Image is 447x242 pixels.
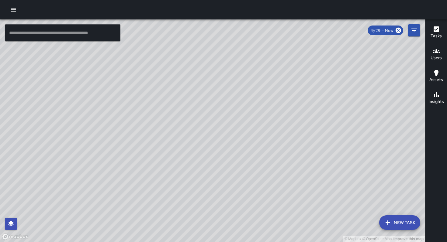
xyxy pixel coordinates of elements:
div: 9/29 — Now [368,26,403,35]
button: Insights [425,87,447,109]
button: Assets [425,66,447,87]
button: Tasks [425,22,447,44]
button: New Task [379,215,420,230]
h6: Assets [429,77,443,83]
h6: Tasks [431,33,442,39]
button: Filters [408,24,420,36]
button: Users [425,44,447,66]
h6: Users [431,55,442,61]
span: 9/29 — Now [368,28,397,33]
h6: Insights [428,98,444,105]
